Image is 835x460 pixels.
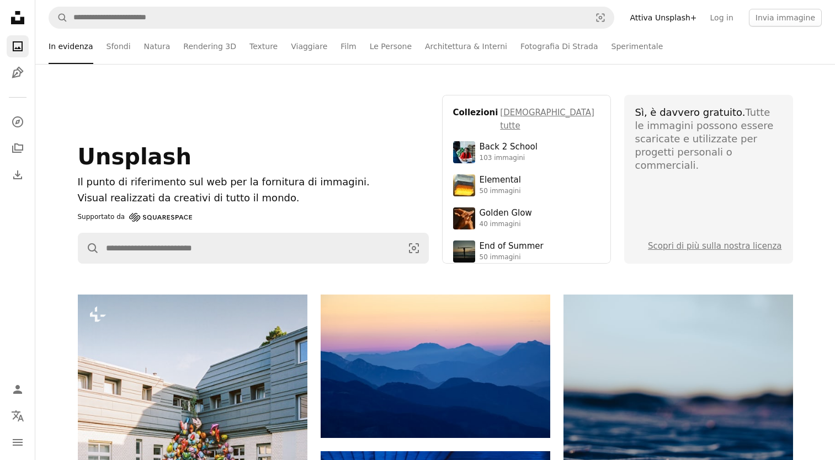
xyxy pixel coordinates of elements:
[587,7,614,28] button: Ricerca visiva
[341,29,356,64] a: Film
[520,29,598,64] a: Fotografia Di Strada
[321,295,550,438] img: Montagne blu stratificate sotto un cielo pastello
[7,378,29,400] a: Accedi / Registrati
[78,174,429,190] h1: Il punto di riferimento sul web per la fornitura di immagini.
[78,144,192,169] span: Unsplash
[78,233,429,264] form: Trova visual in tutto il sito
[453,141,600,163] a: Back 2 School103 immagini
[107,29,131,64] a: Sfondi
[78,211,193,224] a: Supportato da
[480,220,532,229] div: 40 immagini
[7,405,29,427] button: Lingua
[635,106,782,172] div: Tutte le immagini possono essere scaricate e utilizzate per progetti personali o commerciali.
[480,187,521,196] div: 50 immagini
[635,106,746,118] span: Sì, è davvero gratuito.
[453,174,600,196] a: Elemental50 immagini
[453,106,498,132] h4: Collezioni
[453,207,600,229] a: Golden Glow40 immagini
[370,29,412,64] a: Le Persone
[453,174,475,196] img: premium_photo-1751985761161-8a269d884c29
[78,233,99,263] button: Cerca su Unsplash
[623,9,703,26] a: Attiva Unsplash+
[7,137,29,159] a: Collezioni
[480,175,521,186] div: Elemental
[453,141,475,163] img: premium_photo-1683135218355-6d72011bf303
[453,240,600,263] a: End of Summer50 immagini
[321,361,550,371] a: Montagne blu stratificate sotto un cielo pastello
[704,9,740,26] a: Log in
[183,29,236,64] a: Rendering 3D
[291,29,327,64] a: Viaggiare
[480,208,532,219] div: Golden Glow
[453,240,475,263] img: premium_photo-1754398386796-ea3dec2a6302
[480,142,538,153] div: Back 2 School
[7,35,29,57] a: Foto
[249,29,278,64] a: Texture
[480,253,544,262] div: 50 immagini
[480,241,544,252] div: End of Summer
[7,164,29,186] a: Cronologia download
[611,29,663,64] a: Sperimentale
[749,9,822,26] button: Invia immagine
[480,154,538,163] div: 103 immagini
[648,241,782,251] a: Scopri di più sulla nostra licenza
[144,29,171,64] a: Natura
[7,62,29,84] a: Illustrazioni
[7,431,29,453] button: Menu
[78,190,429,206] p: Visual realizzati da creativi di tutto il mondo.
[7,111,29,133] a: Esplora
[500,106,599,132] a: [DEMOGRAPHIC_DATA] tutte
[400,233,428,263] button: Ricerca visiva
[49,7,614,29] form: Trova visual in tutto il sito
[425,29,507,64] a: Architettura & Interni
[453,207,475,229] img: premium_photo-1754759085924-d6c35cb5b7a4
[78,444,307,454] a: Un grande ammasso di palloncini colorati sulla facciata di un edificio.
[49,7,68,28] button: Cerca su Unsplash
